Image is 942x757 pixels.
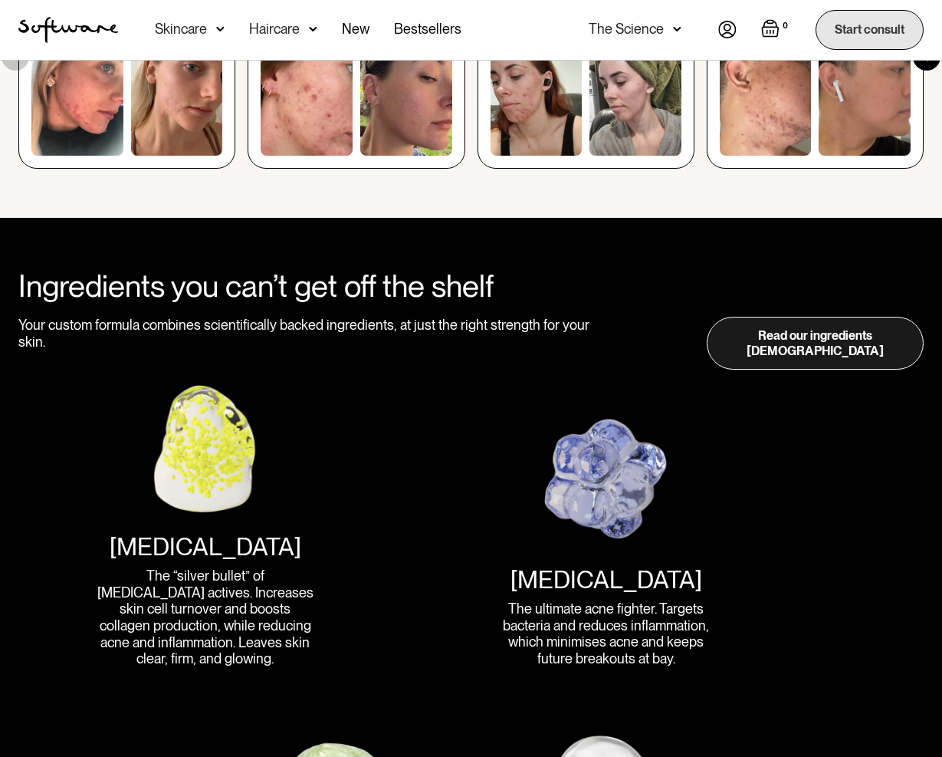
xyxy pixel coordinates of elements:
div: 0 [780,19,791,33]
img: woman with acne [31,41,123,156]
a: Open empty cart [761,19,791,41]
a: home [18,17,118,43]
a: Read our ingredients [DEMOGRAPHIC_DATA] [707,317,924,370]
div: Haircare [249,21,300,37]
img: arrow down [309,21,317,37]
img: woman without acne [360,41,452,156]
img: woman with acne [261,41,353,156]
img: boy with acne [720,41,812,156]
div: The “silver bullet” of [MEDICAL_DATA] actives. Increases skin cell turnover and boosts collagen p... [95,568,316,667]
div: [MEDICAL_DATA] [110,532,301,561]
div: [MEDICAL_DATA] [510,565,702,594]
img: arrow down [216,21,225,37]
img: boy without acne [819,41,911,156]
div: Your custom formula combines scientifically backed ingredients, at just the right strength for yo... [18,317,618,370]
img: woman with acne [491,41,583,156]
div: The Science [589,21,664,37]
div: Skincare [155,21,207,37]
img: arrow down [673,21,681,37]
img: woman without acne [589,41,681,156]
img: woman without acne [131,41,223,156]
img: Software Logo [18,17,118,43]
a: Start consult [816,10,924,49]
div: The ultimate acne fighter. Targets bacteria and reduces inflammation, which minimises acne and ke... [496,601,717,666]
div: Ingredients you can’t get off the shelf [18,268,618,304]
